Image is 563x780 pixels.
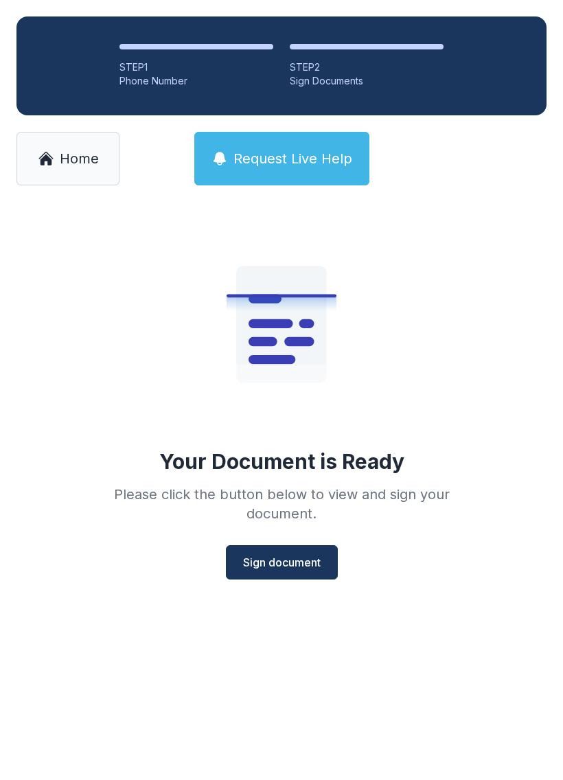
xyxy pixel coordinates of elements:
div: Sign Documents [290,74,444,88]
div: STEP 1 [119,60,273,74]
span: Sign document [243,554,321,571]
div: Your Document is Ready [159,449,404,474]
span: Request Live Help [233,149,352,168]
div: STEP 2 [290,60,444,74]
span: Home [60,149,99,168]
div: Phone Number [119,74,273,88]
div: Please click the button below to view and sign your document. [84,485,479,523]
